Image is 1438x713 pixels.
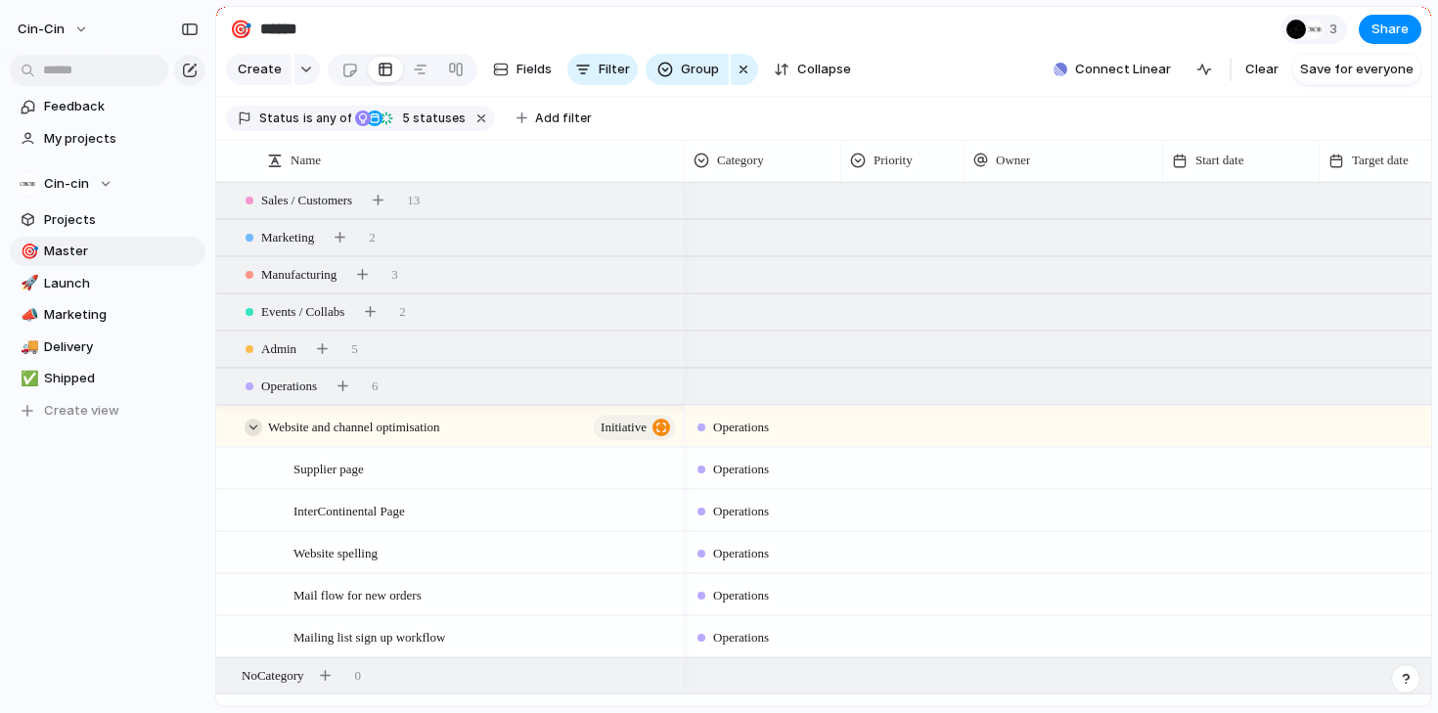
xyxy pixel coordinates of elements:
a: 🎯Master [10,237,205,266]
button: Clear [1237,54,1286,85]
span: Name [291,151,321,170]
div: 🚚 [21,335,34,358]
button: 📣 [18,305,37,325]
span: Website and channel optimisation [268,415,440,437]
button: Share [1359,15,1421,44]
span: Start date [1195,151,1243,170]
div: ✅ [21,368,34,390]
a: 🚚Delivery [10,333,205,362]
span: Fields [517,60,552,79]
button: Cin-cin [10,169,205,199]
span: statuses [396,110,466,127]
button: 🚚 [18,337,37,357]
span: initiative [601,414,647,441]
span: Priority [874,151,913,170]
a: 🚀Launch [10,269,205,298]
span: Operations [713,628,769,647]
div: 🎯 [230,16,251,42]
span: Cin-cin [44,174,89,194]
button: Collapse [766,54,859,85]
button: Fields [485,54,560,85]
div: 🎯 [21,241,34,263]
span: cin-cin [18,20,65,39]
span: Mailing list sign up workflow [293,625,445,647]
span: Add filter [535,110,592,127]
button: isany of [299,108,355,129]
span: No Category [242,666,304,686]
span: is [303,110,313,127]
button: 🎯 [225,14,256,45]
span: Supplier page [293,457,364,479]
button: ✅ [18,369,37,388]
div: 🚀 [21,272,34,294]
span: Create view [44,401,119,421]
span: InterContinental Page [293,499,405,521]
span: 13 [407,191,420,210]
span: Manufacturing [261,265,337,285]
span: Operations [713,544,769,563]
span: 3 [1329,20,1343,39]
span: Collapse [797,60,851,79]
button: Create view [10,396,205,425]
span: Filter [599,60,630,79]
span: Target date [1352,151,1409,170]
span: Marketing [44,305,199,325]
span: Delivery [44,337,199,357]
span: Owner [996,151,1030,170]
span: Create [238,60,282,79]
a: Feedback [10,92,205,121]
span: Clear [1245,60,1279,79]
span: Category [717,151,764,170]
span: Feedback [44,97,199,116]
span: Launch [44,274,199,293]
span: My projects [44,129,199,149]
span: Operations [261,377,317,396]
button: 5 statuses [353,108,470,129]
span: 6 [372,377,379,396]
span: Shipped [44,369,199,388]
span: Operations [713,502,769,521]
span: Events / Collabs [261,302,344,322]
button: Filter [567,54,638,85]
span: Connect Linear [1075,60,1171,79]
button: 🚀 [18,274,37,293]
button: Connect Linear [1046,55,1179,84]
button: cin-cin [9,14,99,45]
span: Share [1371,20,1409,39]
span: Website spelling [293,541,378,563]
button: 🎯 [18,242,37,261]
button: Save for everyone [1292,54,1421,85]
span: Operations [713,586,769,605]
span: Admin [261,339,296,359]
a: Projects [10,205,205,235]
button: Create [226,54,292,85]
span: any of [313,110,351,127]
button: initiative [594,415,675,440]
span: 5 [396,111,413,125]
span: Group [681,60,719,79]
span: Operations [713,460,769,479]
span: 2 [369,228,376,247]
span: Save for everyone [1300,60,1414,79]
span: Projects [44,210,199,230]
button: Group [646,54,729,85]
a: My projects [10,124,205,154]
span: 0 [355,666,362,686]
span: Master [44,242,199,261]
div: 📣 [21,304,34,327]
button: Add filter [505,105,604,132]
span: Mail flow for new orders [293,583,422,605]
span: Status [259,110,299,127]
span: Operations [713,418,769,437]
span: Marketing [261,228,314,247]
span: 5 [351,339,358,359]
a: ✅Shipped [10,364,205,393]
span: Sales / Customers [261,191,352,210]
a: 📣Marketing [10,300,205,330]
span: 3 [391,265,398,285]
